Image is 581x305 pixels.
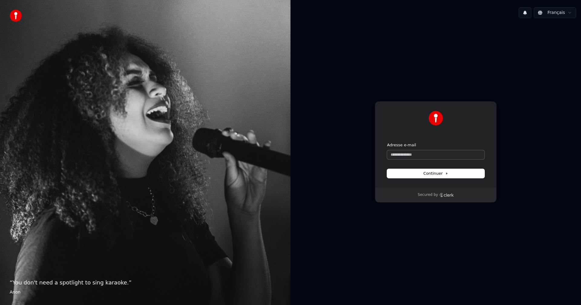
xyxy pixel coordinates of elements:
p: Secured by [418,193,438,197]
label: Adresse e-mail [387,142,416,148]
a: Clerk logo [439,193,454,197]
footer: Anon [10,289,281,295]
button: Continuer [387,169,484,178]
img: Youka [428,111,443,125]
img: youka [10,10,22,22]
span: Continuer [423,171,448,176]
p: “ You don't need a spotlight to sing karaoke. ” [10,278,281,287]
